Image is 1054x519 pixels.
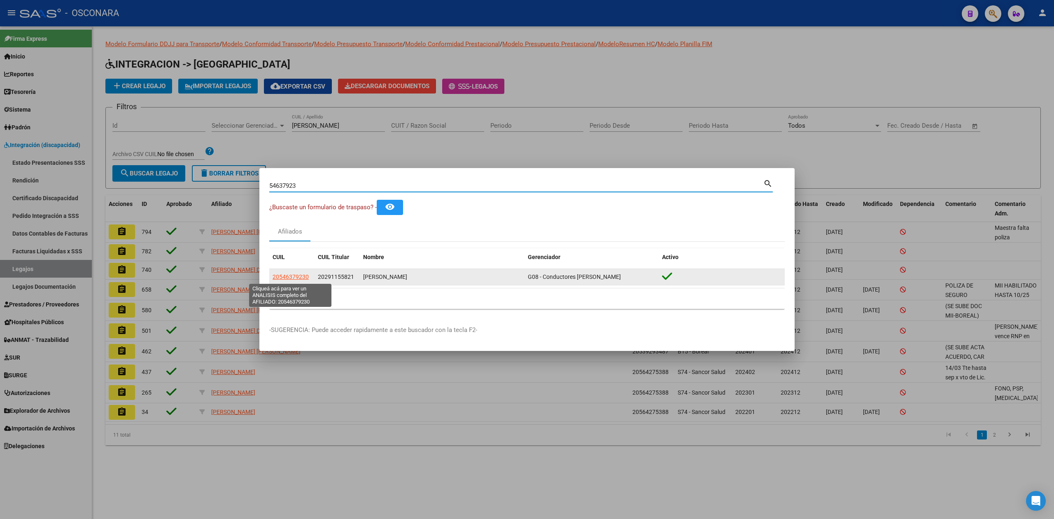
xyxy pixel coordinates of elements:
div: Open Intercom Messenger [1026,491,1046,511]
span: 20291155821 [318,274,354,280]
span: ¿Buscaste un formulario de traspaso? - [269,203,377,211]
datatable-header-cell: CUIL Titular [315,248,360,266]
p: -SUGERENCIA: Puede acceder rapidamente a este buscador con la tecla F2- [269,325,785,335]
mat-icon: remove_red_eye [385,202,395,212]
span: Activo [662,254,679,260]
datatable-header-cell: Gerenciador [525,248,659,266]
span: CUIL Titular [318,254,349,260]
div: [PERSON_NAME] [363,272,521,282]
div: 1 total [269,288,785,309]
span: 20546379230 [273,274,309,280]
datatable-header-cell: Nombre [360,248,525,266]
datatable-header-cell: Activo [659,248,785,266]
span: G08 - Conductores [PERSON_NAME] [528,274,621,280]
div: Afiliados [278,227,302,236]
span: Gerenciador [528,254,560,260]
datatable-header-cell: CUIL [269,248,315,266]
mat-icon: search [763,178,773,188]
span: CUIL [273,254,285,260]
span: Nombre [363,254,384,260]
